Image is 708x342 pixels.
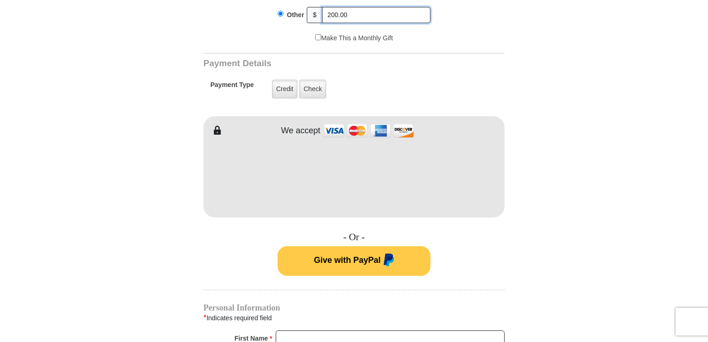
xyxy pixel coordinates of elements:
[278,246,430,276] button: Give with PayPal
[381,254,394,268] img: paypal
[322,121,415,141] img: credit cards accepted
[203,312,505,324] div: Indicates required field
[281,126,321,136] h4: We accept
[322,7,430,23] input: Other Amount
[315,34,321,40] input: Make This a Monthly Gift
[210,81,254,93] h5: Payment Type
[203,58,440,69] h3: Payment Details
[307,7,322,23] span: $
[299,80,326,99] label: Check
[287,11,304,19] span: Other
[272,80,297,99] label: Credit
[203,231,505,243] h4: - Or -
[314,255,380,265] span: Give with PayPal
[203,304,505,311] h4: Personal Information
[315,33,393,43] label: Make This a Monthly Gift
